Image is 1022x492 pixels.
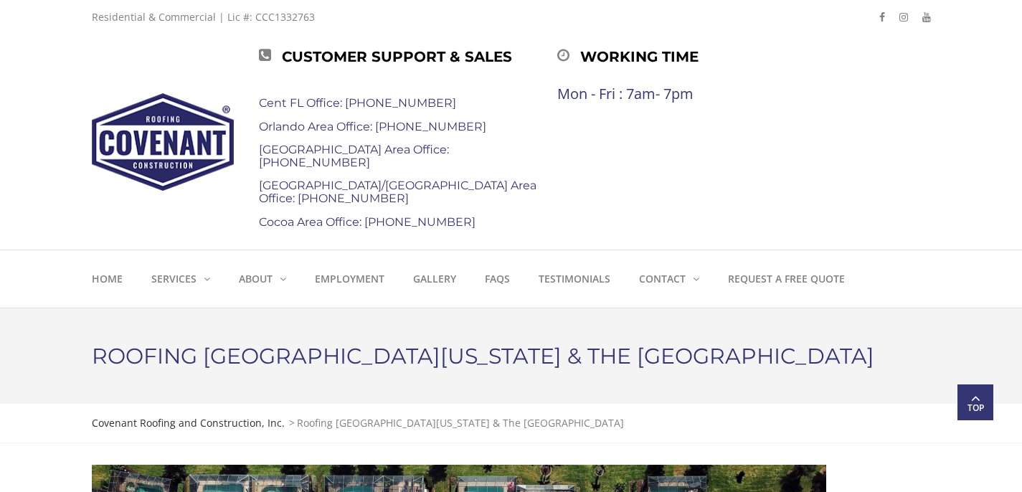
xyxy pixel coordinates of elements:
[259,44,557,69] div: Customer Support & Sales
[297,416,624,430] span: Roofing [GEOGRAPHIC_DATA][US_STATE] & The [GEOGRAPHIC_DATA]
[92,415,931,432] div: >
[714,250,859,308] a: Request a Free Quote
[957,384,993,420] a: Top
[259,215,475,229] a: Cocoa Area Office: [PHONE_NUMBER]
[399,250,470,308] a: Gallery
[524,250,625,308] a: Testimonials
[92,272,123,285] strong: Home
[92,250,137,308] a: Home
[557,86,855,102] div: Mon - Fri : 7am- 7pm
[259,96,456,110] a: Cent FL Office: [PHONE_NUMBER]
[259,143,449,169] a: [GEOGRAPHIC_DATA] Area Office: [PHONE_NUMBER]
[301,250,399,308] a: Employment
[625,250,714,308] a: Contact
[224,250,301,308] a: About
[137,250,224,308] a: Services
[539,272,610,285] strong: Testimonials
[92,416,285,430] span: Covenant Roofing and Construction, Inc.
[639,272,686,285] strong: Contact
[92,93,234,191] img: Covenant Roofing and Construction, Inc.
[470,250,524,308] a: FAQs
[957,401,993,415] span: Top
[315,272,384,285] strong: Employment
[92,416,287,430] a: Covenant Roofing and Construction, Inc.
[259,179,536,205] a: [GEOGRAPHIC_DATA]/[GEOGRAPHIC_DATA] Area Office: [PHONE_NUMBER]
[151,272,197,285] strong: Services
[485,272,510,285] strong: FAQs
[92,330,931,382] h1: Roofing [GEOGRAPHIC_DATA][US_STATE] & The [GEOGRAPHIC_DATA]
[239,272,273,285] strong: About
[557,44,855,69] div: Working time
[413,272,456,285] strong: Gallery
[728,272,845,285] strong: Request a Free Quote
[259,120,486,133] a: Orlando Area Office: [PHONE_NUMBER]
